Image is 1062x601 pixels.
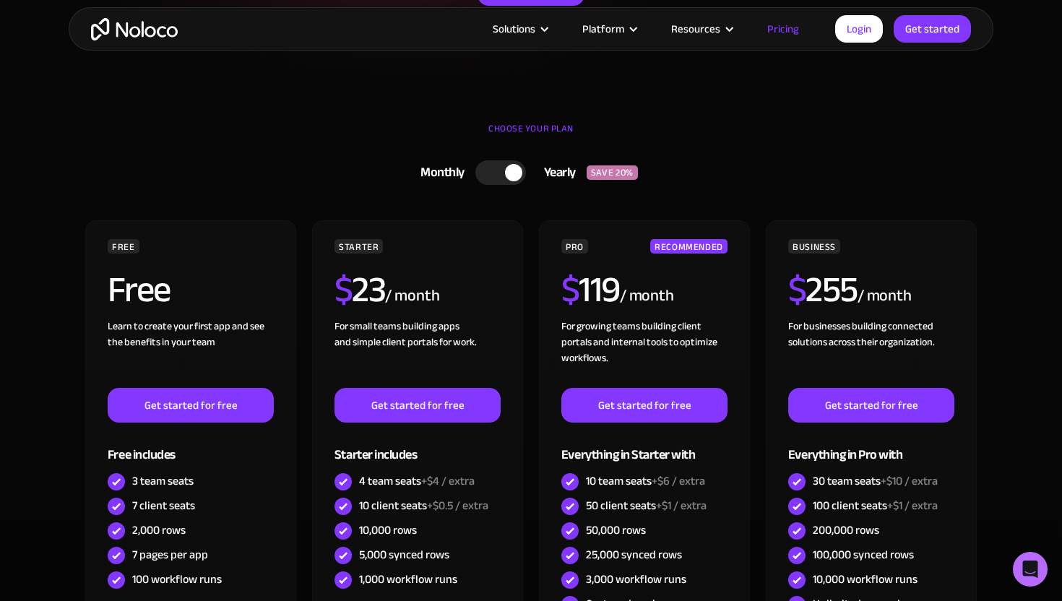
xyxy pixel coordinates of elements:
div: / month [858,285,912,308]
div: 4 team seats [359,473,475,489]
div: Solutions [493,20,535,38]
div: Starter includes [334,423,501,470]
span: +$1 / extra [887,495,938,516]
span: +$6 / extra [652,470,705,492]
div: 7 pages per app [132,547,208,563]
h2: 255 [788,272,858,308]
div: STARTER [334,239,383,254]
span: +$10 / extra [881,470,938,492]
div: 100,000 synced rows [813,547,914,563]
div: Monthly [402,162,475,183]
div: 2,000 rows [132,522,186,538]
div: 100 workflow runs [132,571,222,587]
span: +$4 / extra [421,470,475,492]
div: Resources [653,20,749,38]
a: Pricing [749,20,817,38]
a: home [91,18,178,40]
span: $ [788,256,806,324]
div: For small teams building apps and simple client portals for work. ‍ [334,319,501,388]
div: 7 client seats [132,498,195,514]
div: BUSINESS [788,239,840,254]
div: FREE [108,239,139,254]
div: Platform [582,20,624,38]
div: Solutions [475,20,564,38]
div: Open Intercom Messenger [1013,552,1048,587]
a: Get started for free [561,388,728,423]
a: Get started for free [788,388,954,423]
div: 3 team seats [132,473,194,489]
div: / month [385,285,439,308]
h2: 119 [561,272,620,308]
div: SAVE 20% [587,165,638,180]
a: Get started for free [334,388,501,423]
div: Free includes [108,423,274,470]
h2: Free [108,272,170,308]
div: 10 client seats [359,498,488,514]
span: $ [334,256,353,324]
div: 10,000 rows [359,522,417,538]
div: RECOMMENDED [650,239,728,254]
div: / month [620,285,674,308]
div: 10,000 workflow runs [813,571,918,587]
h2: 23 [334,272,386,308]
a: Login [835,15,883,43]
div: Resources [671,20,720,38]
div: 1,000 workflow runs [359,571,457,587]
div: 50 client seats [586,498,707,514]
div: 200,000 rows [813,522,879,538]
span: +$0.5 / extra [427,495,488,516]
div: 100 client seats [813,498,938,514]
div: 50,000 rows [586,522,646,538]
div: Yearly [526,162,587,183]
div: Learn to create your first app and see the benefits in your team ‍ [108,319,274,388]
div: CHOOSE YOUR PLAN [83,118,979,154]
a: Get started [894,15,971,43]
span: +$1 / extra [656,495,707,516]
span: $ [561,256,579,324]
div: Everything in Pro with [788,423,954,470]
div: PRO [561,239,588,254]
div: For growing teams building client portals and internal tools to optimize workflows. [561,319,728,388]
div: 30 team seats [813,473,938,489]
a: Get started for free [108,388,274,423]
div: 10 team seats [586,473,705,489]
div: Everything in Starter with [561,423,728,470]
div: 3,000 workflow runs [586,571,686,587]
div: For businesses building connected solutions across their organization. ‍ [788,319,954,388]
div: 5,000 synced rows [359,547,449,563]
div: 25,000 synced rows [586,547,682,563]
div: Platform [564,20,653,38]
